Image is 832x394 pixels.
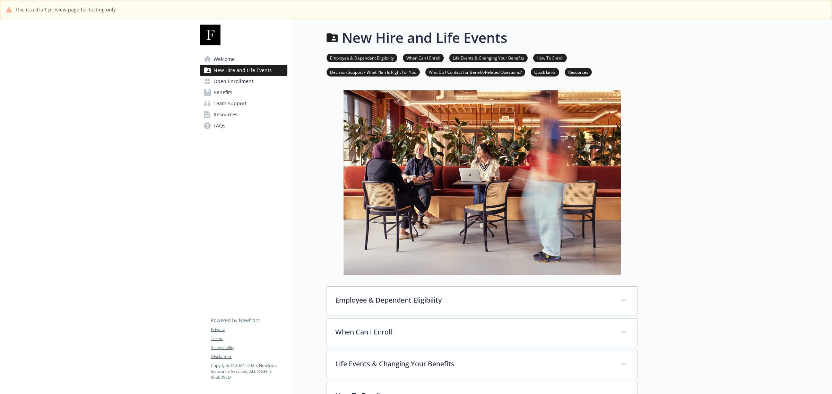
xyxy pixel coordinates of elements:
a: Employee & Dependent Eligibility [327,54,397,61]
a: Welcome [200,54,287,65]
a: Quick Links [531,69,559,75]
a: New Hire and Life Events [200,65,287,76]
a: Decision Support - What Plan Is Right For You [327,69,420,75]
a: FAQs [200,120,287,131]
img: new hire page banner [344,90,621,275]
p: Employee & Dependent Eligibility [335,295,613,305]
a: Accessibility [211,344,287,351]
a: Disclaimer [211,353,287,360]
p: Life Events & Changing Your Benefits [335,359,613,369]
div: Employee & Dependent Eligibility [327,287,638,315]
span: Open Enrollment [214,76,253,87]
a: Life Events & Changing Your Benefits [449,54,528,61]
a: Terms [211,335,287,342]
a: Team Support [200,98,287,109]
span: Welcome [214,54,235,65]
p: When Can I Enroll [335,327,613,337]
span: FAQs [214,120,225,131]
span: New Hire and Life Events [214,65,272,76]
span: This is a draft preview page for testing only [15,6,116,13]
p: Copyright © 2024 - 2025 , Newfront Insurance Services, ALL RIGHTS RESERVED [211,362,287,380]
div: When Can I Enroll [327,319,638,347]
h1: New Hire and Life Events [342,27,507,48]
a: Resources [200,109,287,120]
a: Who Do I Contact for Benefit-Related Questions? [425,69,525,75]
a: How To Enroll [533,54,567,61]
span: Resources [214,109,237,120]
span: Team Support [214,98,246,109]
span: Benefits [214,87,232,98]
div: Life Events & Changing Your Benefits [327,350,638,379]
a: Resources [565,69,592,75]
a: Benefits [200,87,287,98]
a: Privacy [211,326,287,333]
a: When Can I Enroll [403,54,444,61]
a: Open Enrollment [200,76,287,87]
